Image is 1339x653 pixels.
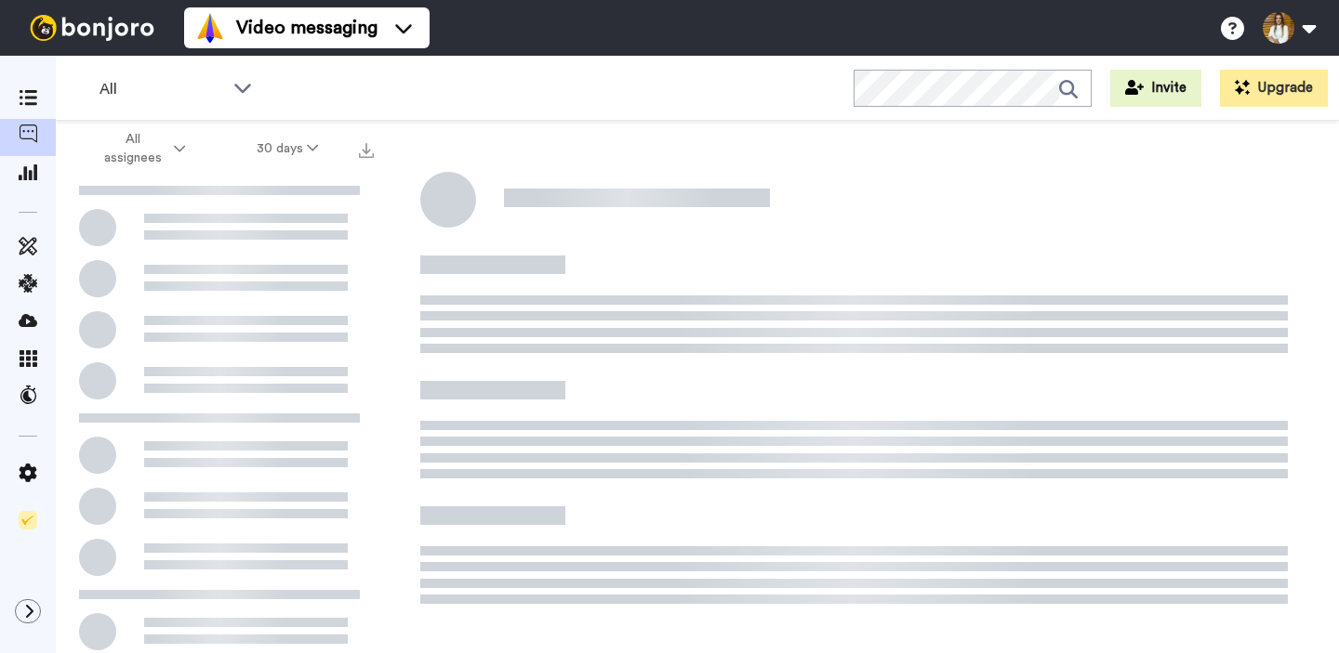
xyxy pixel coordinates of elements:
[221,132,354,165] button: 30 days
[95,130,170,167] span: All assignees
[19,511,37,529] img: Checklist.svg
[22,15,162,41] img: bj-logo-header-white.svg
[1110,70,1201,107] button: Invite
[99,78,224,100] span: All
[1220,70,1328,107] button: Upgrade
[60,123,221,175] button: All assignees
[359,143,374,158] img: export.svg
[195,13,225,43] img: vm-color.svg
[353,135,379,163] button: Export all results that match these filters now.
[236,15,378,41] span: Video messaging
